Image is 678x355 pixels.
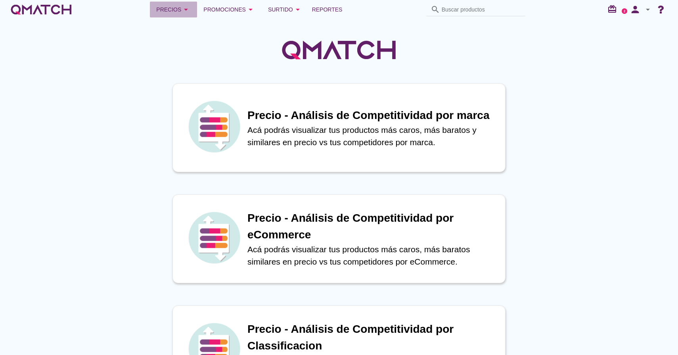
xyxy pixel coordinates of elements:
[247,107,497,124] h1: Precio - Análisis de Competitividad por marca
[161,194,517,283] a: iconPrecio - Análisis de Competitividad por eCommerceAcá podrás visualizar tus productos más caro...
[186,210,242,265] img: icon
[203,5,255,14] div: Promociones
[10,2,73,17] a: white-qmatch-logo
[161,83,517,172] a: iconPrecio - Análisis de Competitividad por marcaAcá podrás visualizar tus productos más caros, m...
[442,3,521,16] input: Buscar productos
[150,2,197,17] button: Precios
[268,5,303,14] div: Surtido
[247,243,497,268] p: Acá podrás visualizar tus productos más caros, más baratos similares en precio vs tus competidore...
[293,5,303,14] i: arrow_drop_down
[312,5,343,14] span: Reportes
[247,321,497,354] h1: Precio - Análisis de Competitividad por Classificacion
[431,5,440,14] i: search
[156,5,191,14] div: Precios
[197,2,262,17] button: Promociones
[181,5,191,14] i: arrow_drop_down
[280,30,398,70] img: QMatchLogo
[262,2,309,17] button: Surtido
[186,99,242,154] img: icon
[622,8,627,14] a: 2
[627,4,643,15] i: person
[247,210,497,243] h1: Precio - Análisis de Competitividad por eCommerce
[309,2,346,17] a: Reportes
[643,5,653,14] i: arrow_drop_down
[624,9,626,13] text: 2
[246,5,255,14] i: arrow_drop_down
[607,4,620,14] i: redeem
[247,124,497,149] p: Acá podrás visualizar tus productos más caros, más baratos y similares en precio vs tus competido...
